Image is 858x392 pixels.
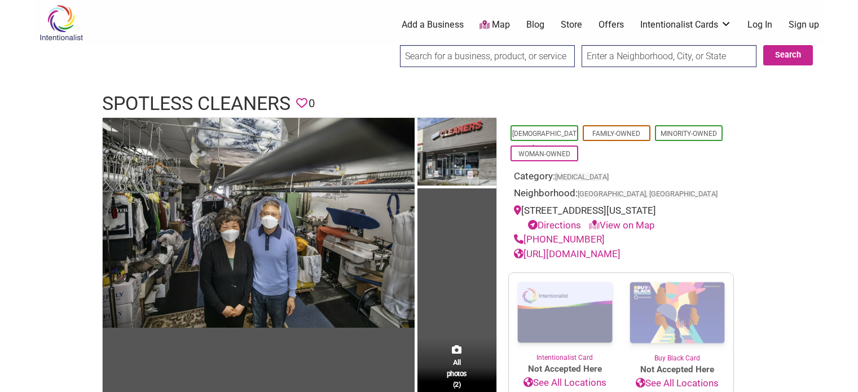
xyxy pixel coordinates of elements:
[514,204,728,232] div: [STREET_ADDRESS][US_STATE]
[447,357,467,389] span: All photos (2)
[621,273,733,363] a: Buy Black Card
[509,363,621,376] span: Not Accepted Here
[102,90,291,117] h1: Spotless Cleaners
[526,19,544,31] a: Blog
[512,130,577,152] a: [DEMOGRAPHIC_DATA]-Owned
[34,5,88,41] img: Intentionalist
[621,273,733,353] img: Buy Black Card
[518,150,570,158] a: Woman-Owned
[661,130,717,138] a: Minority-Owned
[514,248,621,259] a: [URL][DOMAIN_NAME]
[789,19,819,31] a: Sign up
[763,45,813,65] button: Search
[555,173,609,181] a: [MEDICAL_DATA]
[509,273,621,363] a: Intentionalist Card
[402,19,464,31] a: Add a Business
[479,19,510,32] a: Map
[578,191,718,198] span: [GEOGRAPHIC_DATA], [GEOGRAPHIC_DATA]
[309,95,315,112] span: 0
[640,19,732,31] a: Intentionalist Cards
[621,363,733,376] span: Not Accepted Here
[514,169,728,187] div: Category:
[599,19,624,31] a: Offers
[621,376,733,391] a: See All Locations
[589,219,655,231] a: View on Map
[400,45,575,67] input: Search for a business, product, or service
[509,376,621,390] a: See All Locations
[747,19,772,31] a: Log In
[582,45,756,67] input: Enter a Neighborhood, City, or State
[528,219,581,231] a: Directions
[509,273,621,353] img: Intentionalist Card
[592,130,640,138] a: Family-Owned
[514,234,605,245] a: [PHONE_NUMBER]
[561,19,582,31] a: Store
[514,186,728,204] div: Neighborhood:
